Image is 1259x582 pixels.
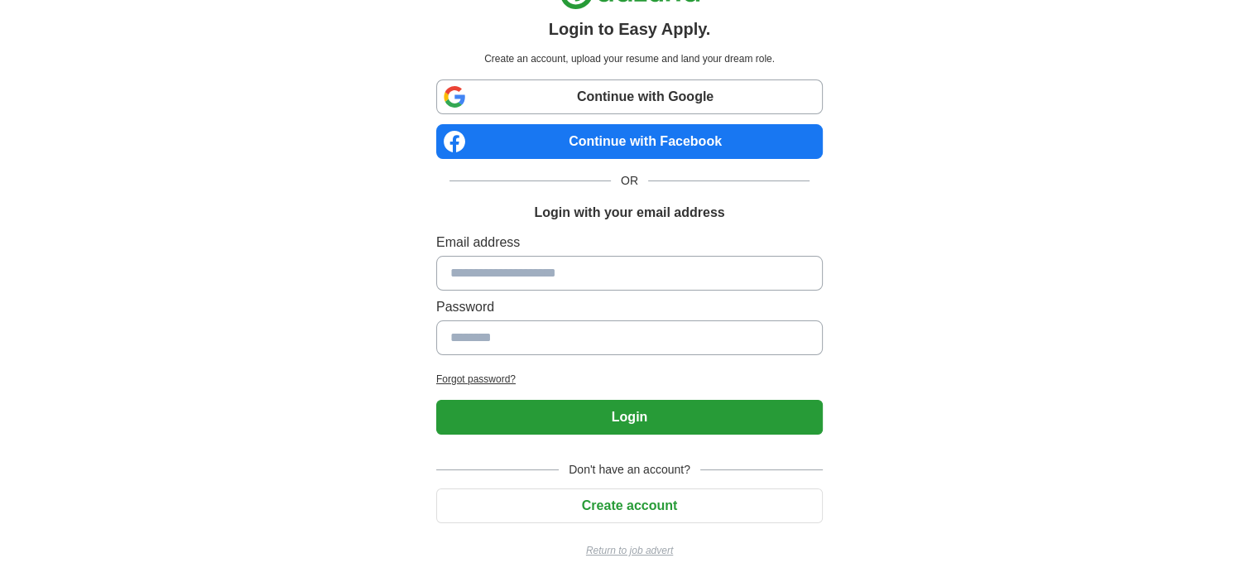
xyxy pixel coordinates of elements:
a: Return to job advert [436,543,823,558]
h1: Login with your email address [534,203,724,223]
label: Password [436,297,823,317]
span: Don't have an account? [559,461,700,479]
a: Continue with Facebook [436,124,823,159]
a: Create account [436,498,823,512]
span: OR [611,172,648,190]
h1: Login to Easy Apply. [549,17,711,41]
p: Create an account, upload your resume and land your dream role. [440,51,819,66]
button: Login [436,400,823,435]
a: Forgot password? [436,372,823,387]
label: Email address [436,233,823,253]
button: Create account [436,488,823,523]
a: Continue with Google [436,79,823,114]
